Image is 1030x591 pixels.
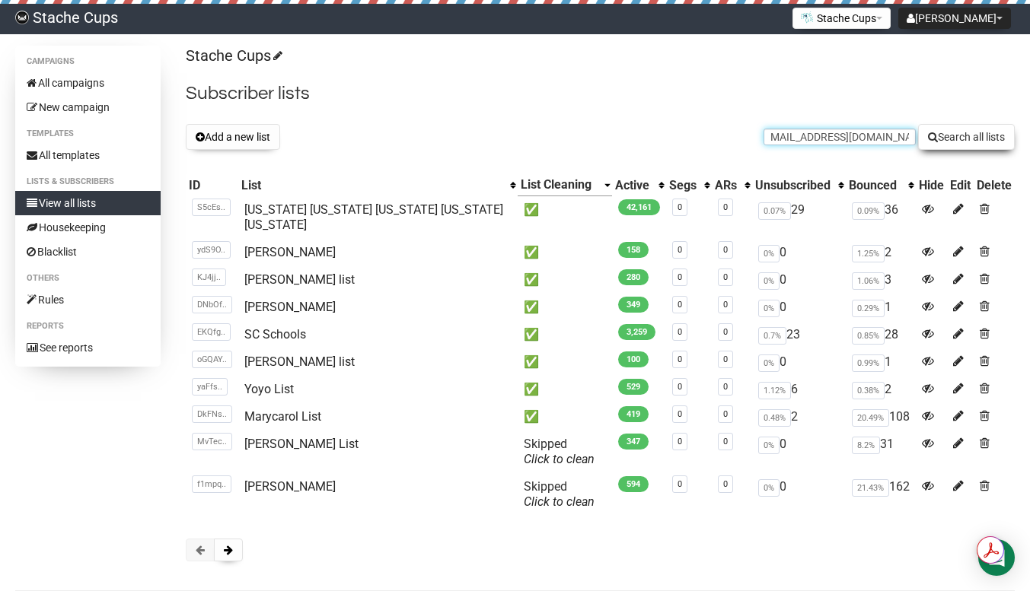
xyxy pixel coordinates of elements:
[15,288,161,312] a: Rules
[15,125,161,143] li: Templates
[723,245,728,255] a: 0
[678,202,682,212] a: 0
[715,178,737,193] div: ARs
[846,174,916,196] th: Bounced: No sort applied, activate to apply an ascending sort
[192,351,232,368] span: oGQAY..
[618,351,649,367] span: 100
[852,409,889,427] span: 20.49%
[846,348,916,376] td: 1
[524,437,595,466] span: Skipped
[852,327,885,345] span: 0.85%
[846,321,916,348] td: 28
[15,173,161,191] li: Lists & subscribers
[15,317,161,335] li: Reports
[758,479,780,497] span: 0%
[189,178,235,193] div: ID
[518,294,612,321] td: ✅
[618,324,655,340] span: 3,259
[898,8,1011,29] button: [PERSON_NAME]
[852,202,885,220] span: 0.09%
[752,294,846,321] td: 0
[974,174,1015,196] th: Delete: No sort applied, sorting is disabled
[15,269,161,288] li: Others
[192,241,231,259] span: ydS9O..
[723,202,728,212] a: 0
[192,433,232,450] span: MvTec..
[758,327,786,345] span: 0.7%
[669,178,697,193] div: Segs
[618,199,660,215] span: 42,161
[618,434,649,450] span: 347
[15,11,29,24] img: 8653db3730727d876aa9d6134506b5c0
[723,382,728,392] a: 0
[518,239,612,266] td: ✅
[758,382,791,399] span: 1.12%
[15,335,161,360] a: See reports
[678,437,682,446] a: 0
[752,174,846,196] th: Unsubscribed: No sort applied, activate to apply an ascending sort
[723,479,728,489] a: 0
[752,473,846,516] td: 0
[849,178,901,193] div: Bounced
[524,494,595,509] a: Click to clean
[752,196,846,239] td: 29
[852,245,885,262] span: 1.25%
[192,268,226,286] span: KJ4jj..
[712,174,752,196] th: ARs: No sort applied, activate to apply an ascending sort
[192,405,232,423] span: DkFNs..
[678,382,682,392] a: 0
[521,177,597,192] div: List Cleaning
[192,296,232,313] span: DNbOf..
[244,327,306,342] a: SC Schools
[518,196,612,239] td: ✅
[244,354,355,369] a: [PERSON_NAME] list
[244,382,294,396] a: Yoyo List
[792,8,891,29] button: Stache Cups
[15,52,161,71] li: Campaigns
[244,437,359,451] a: [PERSON_NAME] List
[618,406,649,422] span: 419
[524,479,595,509] span: Skipped
[852,300,885,317] span: 0.29%
[977,178,1012,193] div: Delete
[518,403,612,431] td: ✅
[752,431,846,473] td: 0
[723,327,728,337] a: 0
[852,354,885,372] span: 0.99%
[758,437,780,454] span: 0%
[752,376,846,403] td: 6
[192,323,231,341] span: EKQfg..
[723,272,728,282] a: 0
[752,239,846,266] td: 0
[618,297,649,313] span: 349
[755,178,831,193] div: Unsubscribed
[241,178,502,193] div: List
[918,124,1015,150] button: Search all lists
[244,202,503,232] a: [US_STATE] [US_STATE] [US_STATE] [US_STATE] [US_STATE]
[244,409,321,424] a: Marycarol List
[723,354,728,364] a: 0
[244,300,336,314] a: [PERSON_NAME]
[15,215,161,240] a: Housekeeping
[615,178,651,193] div: Active
[846,376,916,403] td: 2
[758,409,791,427] span: 0.48%
[752,321,846,348] td: 23
[678,479,682,489] a: 0
[801,11,813,24] img: 1.png
[947,174,974,196] th: Edit: No sort applied, sorting is disabled
[15,143,161,167] a: All templates
[919,178,944,193] div: Hide
[15,95,161,119] a: New campaign
[612,174,666,196] th: Active: No sort applied, activate to apply an ascending sort
[518,348,612,376] td: ✅
[15,240,161,264] a: Blacklist
[678,409,682,419] a: 0
[186,80,1015,107] h2: Subscriber lists
[15,191,161,215] a: View all lists
[678,300,682,310] a: 0
[678,245,682,255] a: 0
[846,294,916,321] td: 1
[678,327,682,337] a: 0
[852,382,885,399] span: 0.38%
